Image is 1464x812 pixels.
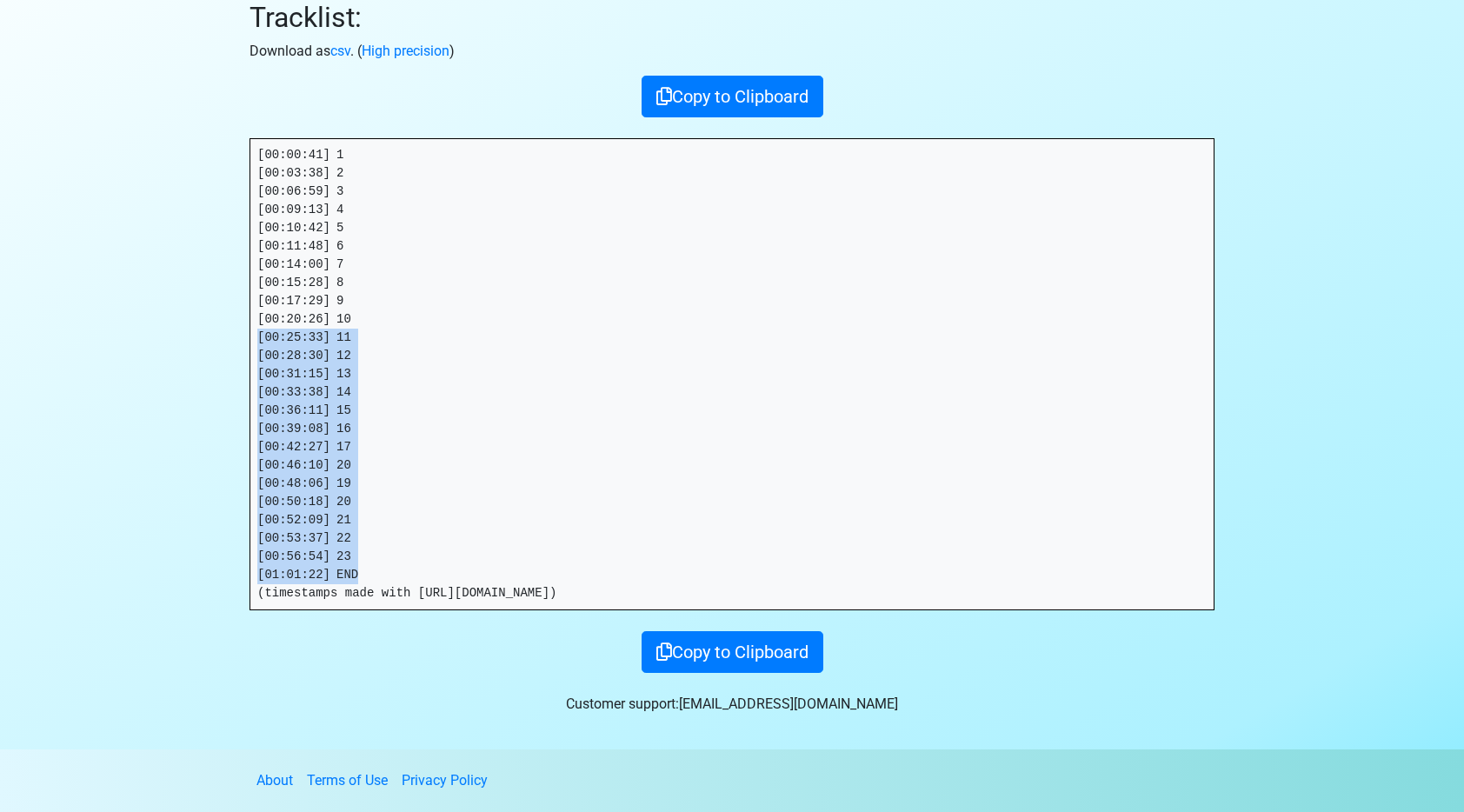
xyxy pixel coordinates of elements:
[330,43,350,59] a: csv
[1377,725,1443,791] iframe: Drift Widget Chat Controller
[250,1,1214,34] h2: Tracklist:
[402,772,488,789] a: Privacy Policy
[642,76,823,117] button: Copy to Clipboard
[642,631,823,673] button: Copy to Clipboard
[362,43,449,59] a: High precision
[307,772,388,789] a: Terms of Use
[256,772,293,789] a: About
[250,41,1214,62] p: Download as . ( )
[250,139,1214,609] pre: [00:00:41] 1 [00:03:38] 2 [00:06:59] 3 [00:09:13] 4 [00:10:42] 5 [00:11:48] 6 [00:14:00] 7 [00:15...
